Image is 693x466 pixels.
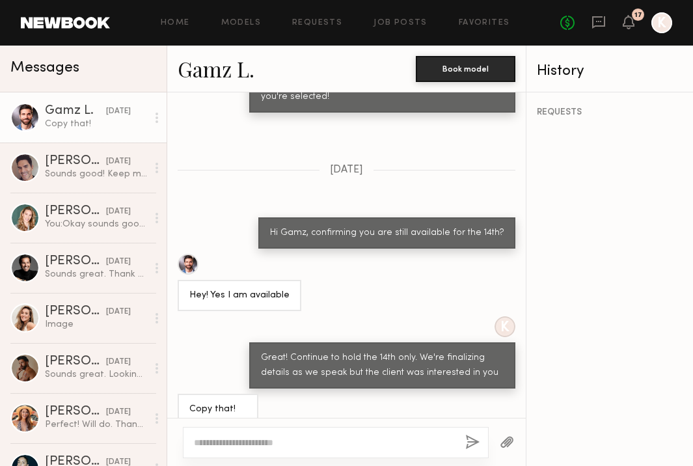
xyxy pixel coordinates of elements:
div: Hi Gamz, confirming you are still available for the 14th? [270,226,504,241]
div: [PERSON_NAME] [45,155,106,168]
div: Great! Continue to hold the 14th only. We're finalizing details as we speak but the client was in... [261,351,504,381]
a: Book model [416,62,515,74]
div: [DATE] [106,256,131,268]
a: Models [221,19,261,27]
div: [DATE] [106,156,131,168]
a: Gamz L. [178,55,254,83]
div: Sounds great. Looking forward to hear back from you. [45,368,147,381]
button: Book model [416,56,515,82]
div: [PERSON_NAME] [45,255,106,268]
div: [PERSON_NAME] [45,305,106,318]
div: [DATE] [106,306,131,318]
div: [DATE] [106,356,131,368]
div: History [537,64,683,79]
a: Job Posts [374,19,428,27]
span: Messages [10,61,79,75]
div: [DATE] [106,406,131,418]
div: Gamz L. [45,105,106,118]
div: Hey! Yes I am available [189,288,290,303]
div: [PERSON_NAME] [45,355,106,368]
a: Requests [292,19,342,27]
div: [DATE] [106,105,131,118]
a: K [651,12,672,33]
a: Home [161,19,190,27]
div: You: Okay sounds good, please hold and we'll present you to the client [45,218,147,230]
div: [PERSON_NAME] [45,405,106,418]
div: Image [45,318,147,331]
div: [PERSON_NAME] [45,205,106,218]
div: Sounds good! Keep me posted. [PERSON_NAME] [45,168,147,180]
span: [DATE] [330,165,363,176]
a: Favorites [459,19,510,27]
div: Sounds great. Thank you! [45,268,147,281]
div: REQUESTS [537,108,683,117]
div: Perfect! Will do. Thank you. [45,418,147,431]
div: 17 [634,12,642,19]
div: Copy that! [189,402,247,417]
div: Copy that! [45,118,147,130]
div: [DATE] [106,206,131,218]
